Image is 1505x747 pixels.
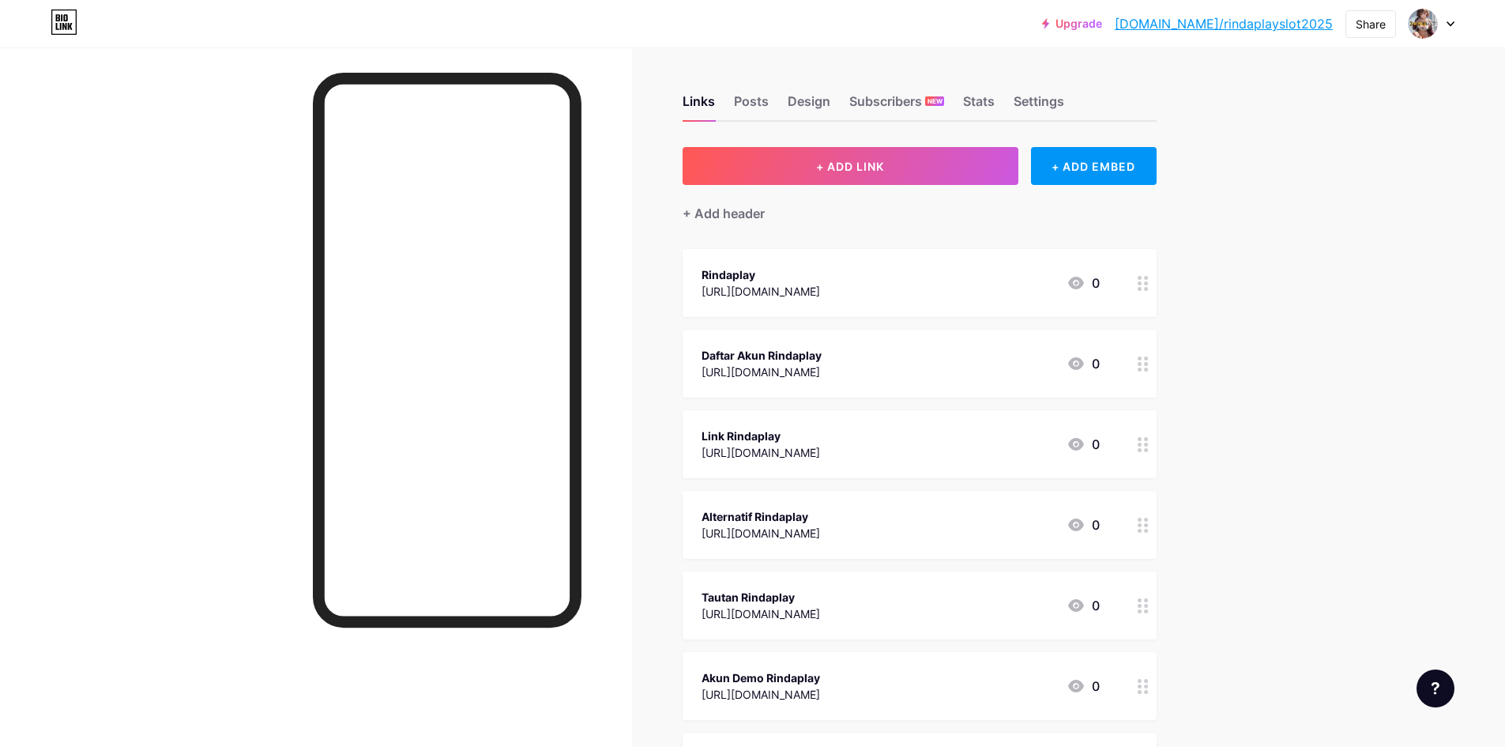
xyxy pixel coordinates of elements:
[683,92,715,120] div: Links
[683,147,1018,185] button: + ADD LINK
[683,204,765,223] div: + Add header
[788,92,830,120] div: Design
[702,606,820,622] div: [URL][DOMAIN_NAME]
[702,364,822,380] div: [URL][DOMAIN_NAME]
[1408,9,1438,39] img: rindaplayslot2025
[702,266,820,283] div: Rindaplay
[927,96,943,106] span: NEW
[702,589,820,606] div: Tautan Rindaplay
[702,283,820,300] div: [URL][DOMAIN_NAME]
[1031,147,1157,185] div: + ADD EMBED
[816,160,884,173] span: + ADD LINK
[963,92,995,120] div: Stats
[1067,435,1100,454] div: 0
[702,508,820,525] div: Alternatif Rindaplay
[1014,92,1064,120] div: Settings
[702,347,822,364] div: Daftar Akun Rindaplay
[1356,16,1386,32] div: Share
[702,670,820,686] div: Akun Demo Rindaplay
[849,92,944,120] div: Subscribers
[702,686,820,703] div: [URL][DOMAIN_NAME]
[1067,354,1100,373] div: 0
[702,428,820,444] div: Link Rindaplay
[1067,677,1100,696] div: 0
[1115,14,1333,33] a: [DOMAIN_NAME]/rindaplayslot2025
[702,525,820,541] div: [URL][DOMAIN_NAME]
[1042,17,1102,30] a: Upgrade
[702,444,820,461] div: [URL][DOMAIN_NAME]
[1067,515,1100,534] div: 0
[1067,274,1100,292] div: 0
[1067,596,1100,615] div: 0
[734,92,769,120] div: Posts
